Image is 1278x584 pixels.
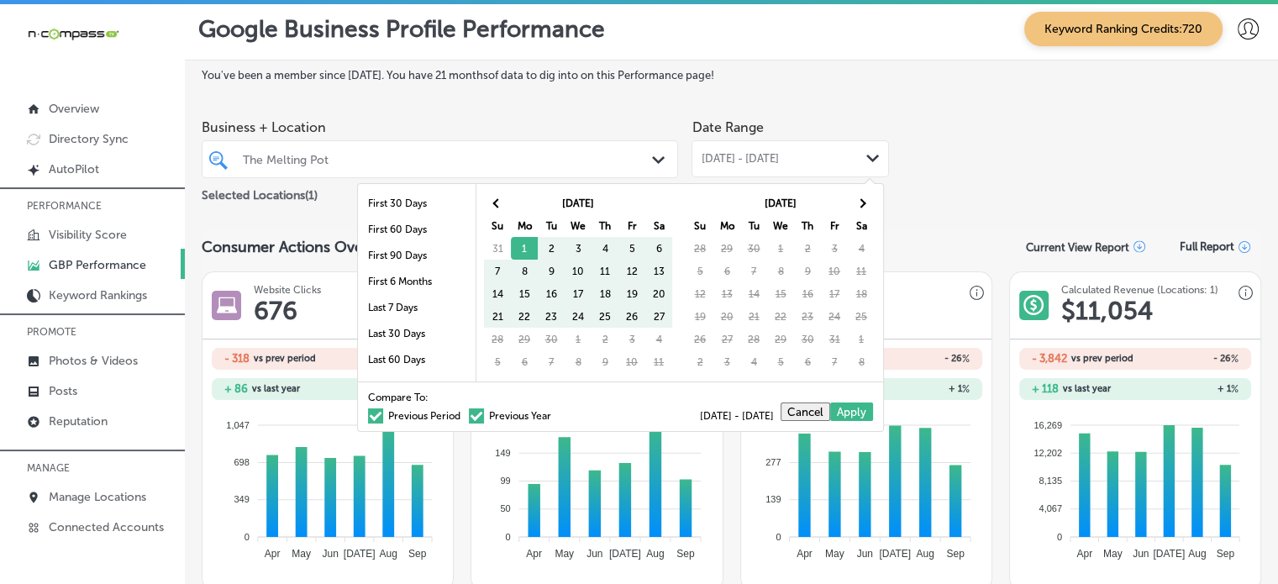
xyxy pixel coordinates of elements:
[794,350,821,373] td: 6
[848,237,875,260] td: 4
[234,494,250,504] tspan: 349
[252,384,300,393] span: vs last year
[243,152,654,166] div: The Melting Pot
[565,260,592,282] td: 10
[538,328,565,350] td: 30
[538,237,565,260] td: 2
[825,548,844,560] tspan: May
[740,350,767,373] td: 4
[848,260,875,282] td: 11
[713,237,740,260] td: 29
[1180,240,1234,253] span: Full Report
[879,548,911,560] tspan: [DATE]
[555,548,575,560] tspan: May
[767,214,794,237] th: We
[848,328,875,350] td: 1
[1024,12,1223,46] span: Keyword Ranking Credits: 720
[565,305,592,328] td: 24
[794,328,821,350] td: 30
[254,296,297,326] h1: 676
[1135,383,1239,395] h2: + 1
[511,282,538,305] td: 15
[713,282,740,305] td: 13
[358,191,476,217] li: First 30 Days
[234,457,250,467] tspan: 698
[592,305,618,328] td: 25
[501,503,511,513] tspan: 50
[645,328,672,350] td: 4
[794,282,821,305] td: 16
[358,373,476,399] li: Last 90 Days
[821,214,848,237] th: Fr
[686,214,713,237] th: Su
[358,269,476,295] li: First 6 Months
[1231,353,1239,365] span: %
[700,411,781,421] span: [DATE] - [DATE]
[1061,296,1153,326] h1: $ 11,054
[254,284,321,296] h3: Website Clicks
[686,328,713,350] td: 26
[740,260,767,282] td: 7
[224,352,250,365] h2: - 318
[848,350,875,373] td: 8
[368,411,460,421] label: Previous Period
[713,328,740,350] td: 27
[740,305,767,328] td: 21
[511,350,538,373] td: 6
[202,182,318,203] p: Selected Locations ( 1 )
[767,237,794,260] td: 1
[821,260,848,282] td: 10
[848,305,875,328] td: 25
[380,548,397,560] tspan: Aug
[713,350,740,373] td: 3
[1138,353,1239,365] h2: - 26
[592,260,618,282] td: 11
[713,305,740,328] td: 20
[202,69,1261,82] label: You've been a member since [DATE] . You have 21 months of data to dig into on this Performance page!
[254,354,316,363] span: vs prev period
[484,328,511,350] td: 28
[292,548,311,560] tspan: May
[767,305,794,328] td: 22
[1032,352,1067,365] h2: - 3,842
[538,350,565,373] td: 7
[767,260,794,282] td: 8
[484,214,511,237] th: Su
[1103,548,1123,560] tspan: May
[962,383,970,395] span: %
[1061,284,1218,296] h3: Calculated Revenue (Locations: 1)
[740,282,767,305] td: 14
[781,402,830,421] button: Cancel
[587,548,603,560] tspan: Jun
[358,243,476,269] li: First 90 Days
[740,328,767,350] td: 28
[767,350,794,373] td: 5
[484,350,511,373] td: 5
[776,531,781,541] tspan: 0
[358,347,476,373] li: Last 60 Days
[848,214,875,237] th: Sa
[866,353,970,365] h2: - 26
[484,237,511,260] td: 31
[677,548,696,560] tspan: Sep
[618,328,645,350] td: 3
[198,15,605,43] p: Google Business Profile Performance
[511,237,538,260] td: 1
[1033,419,1062,429] tspan: 16,269
[797,548,813,560] tspan: Apr
[358,295,476,321] li: Last 7 Days
[830,402,873,421] button: Apply
[245,531,250,541] tspan: 0
[645,237,672,260] td: 6
[328,353,431,365] h2: - 32
[49,414,108,429] p: Reputation
[946,548,965,560] tspan: Sep
[592,282,618,305] td: 18
[49,384,77,398] p: Posts
[645,282,672,305] td: 20
[592,237,618,260] td: 4
[1039,476,1062,486] tspan: 8,135
[344,548,376,560] tspan: [DATE]
[469,411,551,421] label: Previous Year
[794,237,821,260] td: 2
